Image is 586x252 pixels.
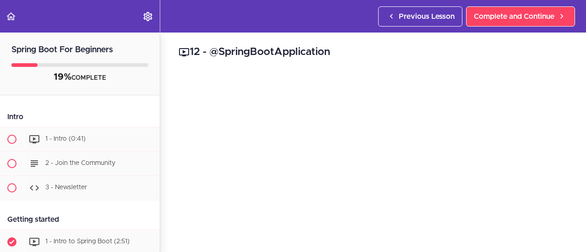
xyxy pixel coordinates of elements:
[466,6,575,27] a: Complete and Continue
[378,6,462,27] a: Previous Lesson
[11,71,148,83] div: COMPLETE
[179,44,568,60] h2: 12 - @SpringBootApplication
[45,238,130,245] span: 1 - Intro to Spring Boot (2:51)
[45,160,115,166] span: 2 - Join the Community
[54,72,71,82] span: 19%
[474,11,554,22] span: Complete and Continue
[45,136,86,142] span: 1 - Intro (0:41)
[399,11,455,22] span: Previous Lesson
[142,11,153,22] svg: Settings Menu
[45,184,87,191] span: 3 - Newsletter
[5,11,16,22] svg: Back to course curriculum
